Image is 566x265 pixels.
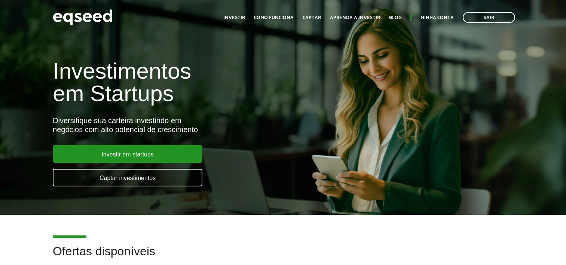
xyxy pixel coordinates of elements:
[463,12,515,23] a: Sair
[330,15,380,20] a: Aprenda a investir
[53,7,113,27] img: EqSeed
[53,169,202,186] a: Captar investimentos
[53,116,325,134] div: Diversifique sua carteira investindo em negócios com alto potencial de crescimento
[389,15,401,20] a: Blog
[420,15,454,20] a: Minha conta
[53,60,325,105] h1: Investimentos em Startups
[254,15,294,20] a: Como funciona
[303,15,321,20] a: Captar
[53,145,202,163] a: Investir em startups
[223,15,245,20] a: Investir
